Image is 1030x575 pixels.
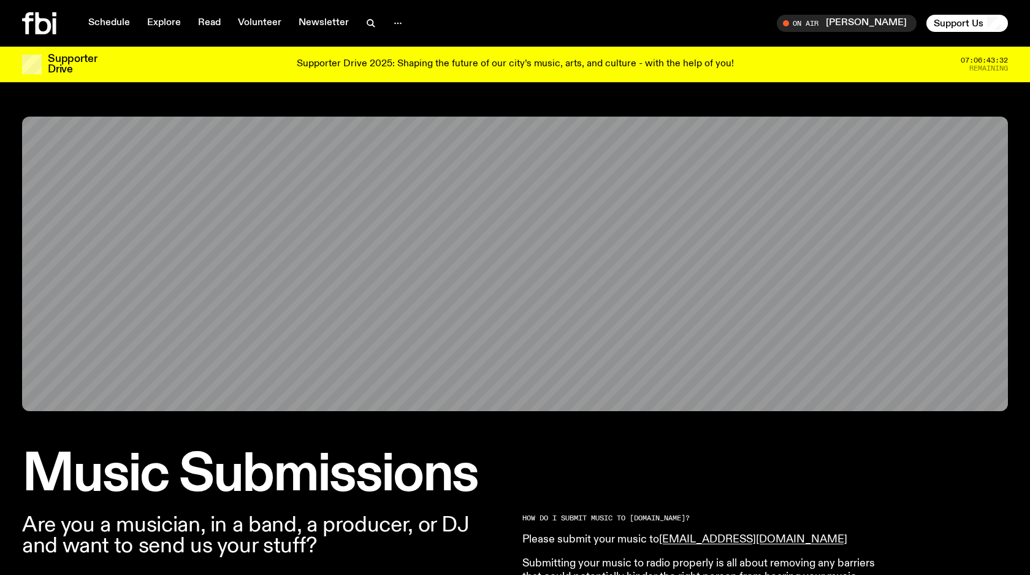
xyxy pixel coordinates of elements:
[140,15,188,32] a: Explore
[81,15,137,32] a: Schedule
[522,533,876,547] p: Please submit your music to
[48,54,97,75] h3: Supporter Drive
[297,59,734,70] p: Supporter Drive 2025: Shaping the future of our city’s music, arts, and culture - with the help o...
[961,57,1008,64] span: 07:06:43:32
[934,18,983,29] span: Support Us
[777,15,917,32] button: On Air[PERSON_NAME]
[191,15,228,32] a: Read
[522,515,876,522] h2: HOW DO I SUBMIT MUSIC TO [DOMAIN_NAME]?
[22,450,1008,500] h1: Music Submissions
[231,15,289,32] a: Volunteer
[969,65,1008,72] span: Remaining
[926,15,1008,32] button: Support Us
[659,534,847,545] a: [EMAIL_ADDRESS][DOMAIN_NAME]
[291,15,356,32] a: Newsletter
[22,515,508,557] p: Are you a musician, in a band, a producer, or DJ and want to send us your stuff?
